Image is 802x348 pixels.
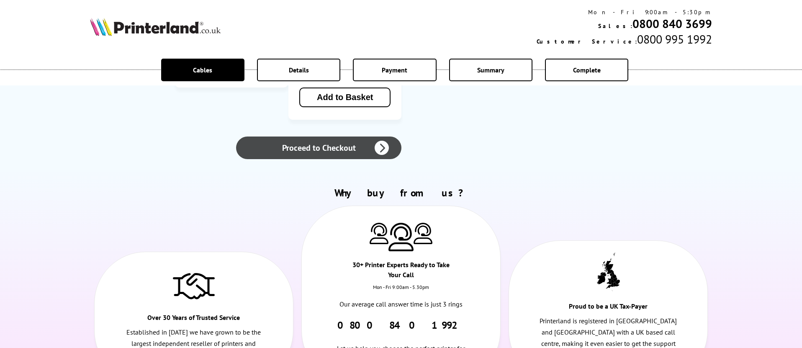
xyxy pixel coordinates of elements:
a: Proceed to Checkout [236,137,401,159]
div: Over 30 Years of Trusted Service [144,312,244,327]
span: Customer Service: [537,38,637,45]
img: Printer Experts [388,223,414,252]
img: UK tax payer [597,253,620,291]
span: Payment [382,66,407,74]
img: Printer Experts [370,223,388,244]
span: Details [289,66,309,74]
a: 0800 840 1992 [337,319,464,332]
span: Summary [477,66,504,74]
img: Printerland Logo [90,18,221,36]
span: Cables [193,66,212,74]
div: Proud to be a UK Tax-Payer [559,301,658,315]
span: Sales: [598,22,632,30]
div: 30+ Printer Experts Ready to Take Your Call [352,260,451,284]
div: Mon - Fri 9:00am - 5:30pm [537,8,712,16]
div: Mon - Fri 9:00am - 5.30pm [302,284,500,299]
span: Complete [573,66,601,74]
button: Add to Basket [299,88,391,107]
a: 0800 840 3699 [632,16,712,31]
h2: Why buy from us? [90,186,712,199]
p: Our average call answer time is just 3 rings [332,299,470,310]
img: Trusted Service [173,269,215,302]
img: Printer Experts [414,223,432,244]
span: 0800 995 1992 [637,31,712,47]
